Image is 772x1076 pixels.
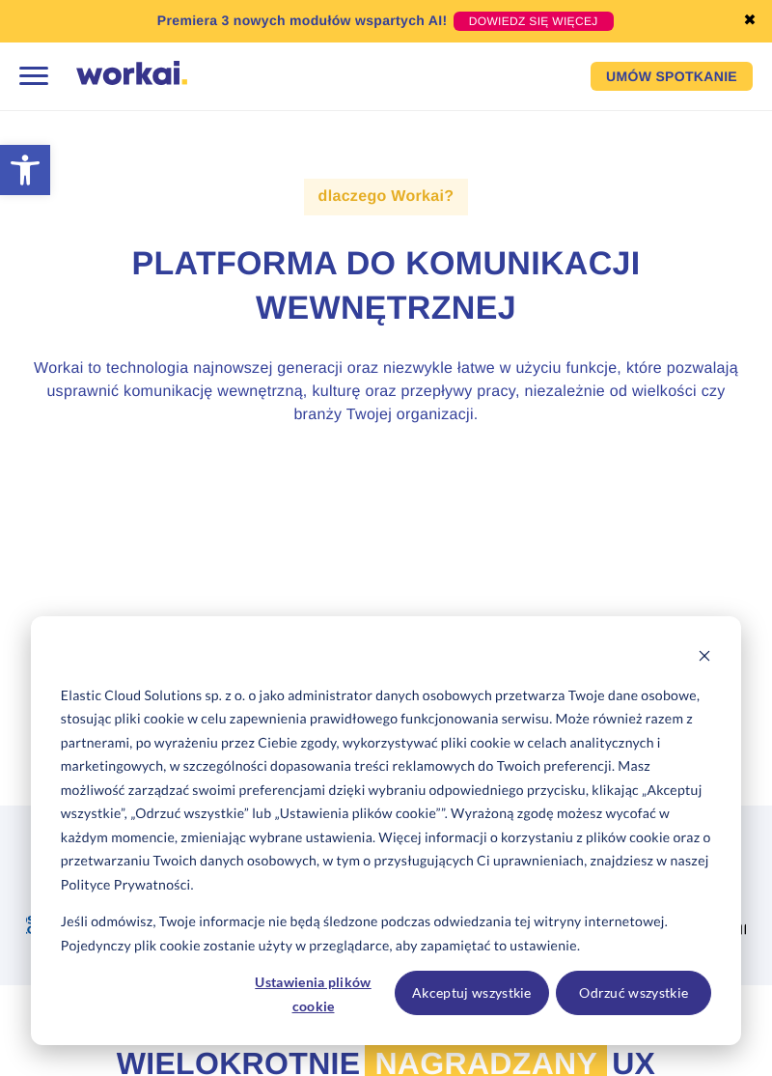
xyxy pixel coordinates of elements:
h2: Już ponad 100 innowacyjnych korporacji zaufało Workai [26,849,747,872]
a: ✖ [743,14,757,29]
h3: Workai to technologia najnowszej generacji oraz niezwykle łatwe w użyciu funkcje, które pozwalają... [26,357,747,427]
button: Ustawienia plików cookie [239,971,388,1015]
p: Jeśli odmówisz, Twoje informacje nie będą śledzone podczas odwiedzania tej witryny internetowej. ... [61,910,711,957]
button: Odrzuć wszystkie [556,971,711,1015]
a: Polityce Prywatności. [61,873,194,897]
h1: Platforma do komunikacji wewnętrznej [26,242,747,331]
label: dlaczego Workai? [304,179,469,215]
button: Akceptuj wszystkie [395,971,550,1015]
p: Premiera 3 nowych modułów wspartych AI! [157,11,448,31]
button: Dismiss cookie banner [698,646,711,670]
a: DOWIEDZ SIĘ WIĘCEJ [454,12,614,31]
div: Cookie banner [31,616,741,1045]
p: Elastic Cloud Solutions sp. z o. o jako administrator danych osobowych przetwarza Twoje dane osob... [61,684,711,897]
a: UMÓW SPOTKANIE [591,62,753,91]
